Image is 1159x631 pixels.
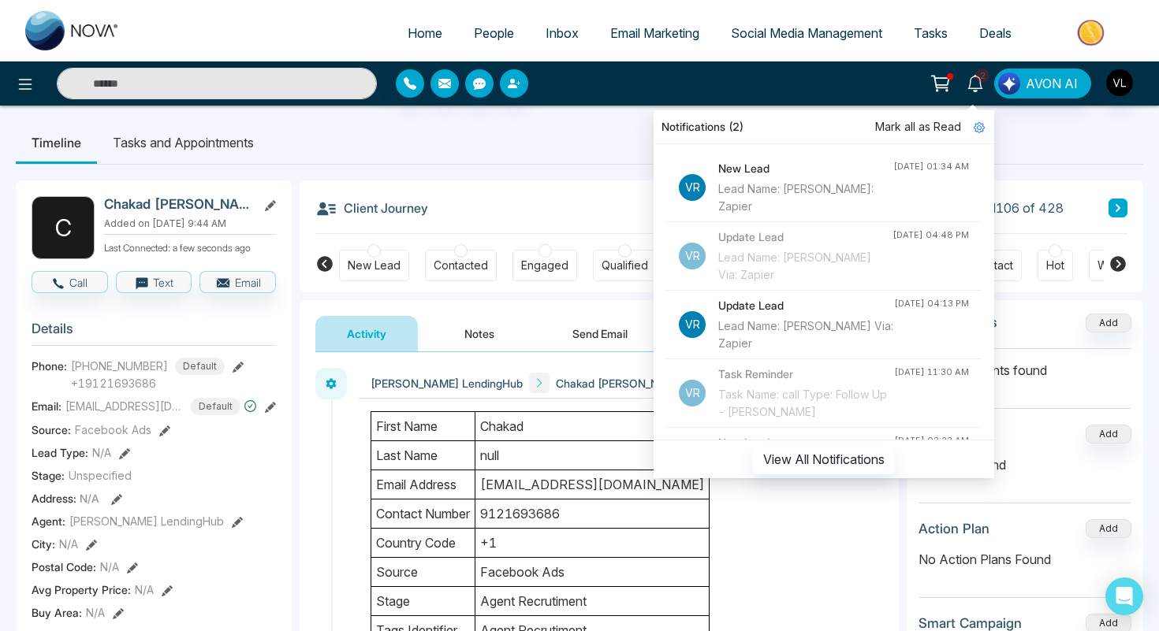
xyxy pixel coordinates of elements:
[654,110,994,144] div: Notifications (2)
[956,69,994,96] a: 2
[718,249,893,284] div: Lead Name: [PERSON_NAME] Via: Zapier
[718,434,894,451] h4: New Lead
[434,258,488,273] div: Contacted
[408,25,442,41] span: Home
[458,18,530,48] a: People
[679,380,706,406] p: Vr
[80,492,99,505] span: N/A
[894,434,969,447] div: [DATE] 03:23 AM
[753,451,895,465] a: View All Notifications
[32,467,65,484] span: Stage:
[1106,69,1133,96] img: User Avatar
[1086,519,1131,538] button: Add
[104,217,276,231] p: Added on [DATE] 9:44 AM
[718,366,894,383] h4: Task Reminder
[32,559,96,575] span: Postal Code :
[32,358,67,374] span: Phone:
[59,536,78,552] span: N/A
[679,243,706,269] p: Vr
[175,358,225,375] span: Default
[718,297,894,314] h4: Update Lead
[963,18,1027,48] a: Deals
[32,398,61,414] span: Email:
[715,18,898,48] a: Social Media Management
[100,559,119,575] span: N/A
[191,398,240,415] span: Default
[556,375,686,392] span: Chakad [PERSON_NAME]
[32,196,95,259] div: C
[919,550,1131,569] p: No Action Plans Found
[97,121,270,164] li: Tasks and Appointments
[25,11,120,50] img: Nova CRM Logo
[69,467,132,484] span: Unspecified
[1086,314,1131,332] button: Add
[104,196,251,212] h2: Chakad [PERSON_NAME]
[71,375,225,392] span: +19121693686
[875,118,961,135] span: Mark all as Read
[433,316,526,351] button: Notes
[69,513,224,529] span: [PERSON_NAME] LendingHub
[602,258,648,273] div: Qualified
[521,258,568,273] div: Engaged
[893,160,969,173] div: [DATE] 01:34 AM
[718,317,894,352] div: Lead Name: [PERSON_NAME] Via: Zapier
[731,25,882,41] span: Social Media Management
[32,513,65,529] span: Agent:
[718,386,894,421] div: Task Name: call Type: Follow Up - [PERSON_NAME]
[919,349,1131,380] p: No attachments found
[32,271,108,293] button: Call
[1098,258,1127,273] div: Warm
[610,25,699,41] span: Email Marketing
[1086,315,1131,328] span: Add
[994,69,1091,98] button: AVON AI
[753,444,895,474] button: View All Notifications
[32,604,82,621] span: Buy Area :
[371,375,523,392] span: [PERSON_NAME] LendingHub
[914,25,948,41] span: Tasks
[71,358,168,374] span: [PHONE_NUMBER]
[474,25,514,41] span: People
[898,18,963,48] a: Tasks
[546,25,579,41] span: Inbox
[1105,577,1143,615] div: Open Intercom Messenger
[594,18,715,48] a: Email Marketing
[199,271,276,293] button: Email
[1026,74,1078,93] span: AVON AI
[1046,258,1064,273] div: Hot
[1086,425,1131,444] button: Add
[32,444,88,461] span: Lead Type:
[998,72,1020,95] img: Lead Flow
[967,199,1064,217] span: Lead 106 of 428
[718,160,893,177] h4: New Lead
[392,18,458,48] a: Home
[530,18,594,48] a: Inbox
[315,196,428,220] h3: Client Journey
[92,444,111,461] span: N/A
[104,238,276,255] p: Last Connected: a few seconds ago
[65,398,184,414] span: [EMAIL_ADDRESS][DOMAIN_NAME]
[679,174,706,201] p: Vr
[32,321,276,345] h3: Details
[116,271,192,293] button: Text
[16,121,97,164] li: Timeline
[32,490,99,507] span: Address:
[348,258,401,273] div: New Lead
[86,604,105,621] span: N/A
[1035,15,1150,50] img: Market-place.gif
[32,421,71,438] span: Source:
[75,421,151,438] span: Facebook Ads
[315,316,418,351] button: Activity
[679,311,706,338] p: Vr
[135,581,154,598] span: N/A
[893,228,969,242] div: [DATE] 04:48 PM
[541,316,659,351] button: Send Email
[894,366,969,379] div: [DATE] 11:30 AM
[894,297,969,310] div: [DATE] 04:13 PM
[32,581,131,598] span: Avg Property Price :
[32,536,55,552] span: City :
[919,455,1131,474] p: No deals found
[975,69,989,83] span: 2
[919,615,1022,631] h3: Smart Campaign
[718,180,893,215] div: Lead Name: [PERSON_NAME]: Zapier
[979,25,1012,41] span: Deals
